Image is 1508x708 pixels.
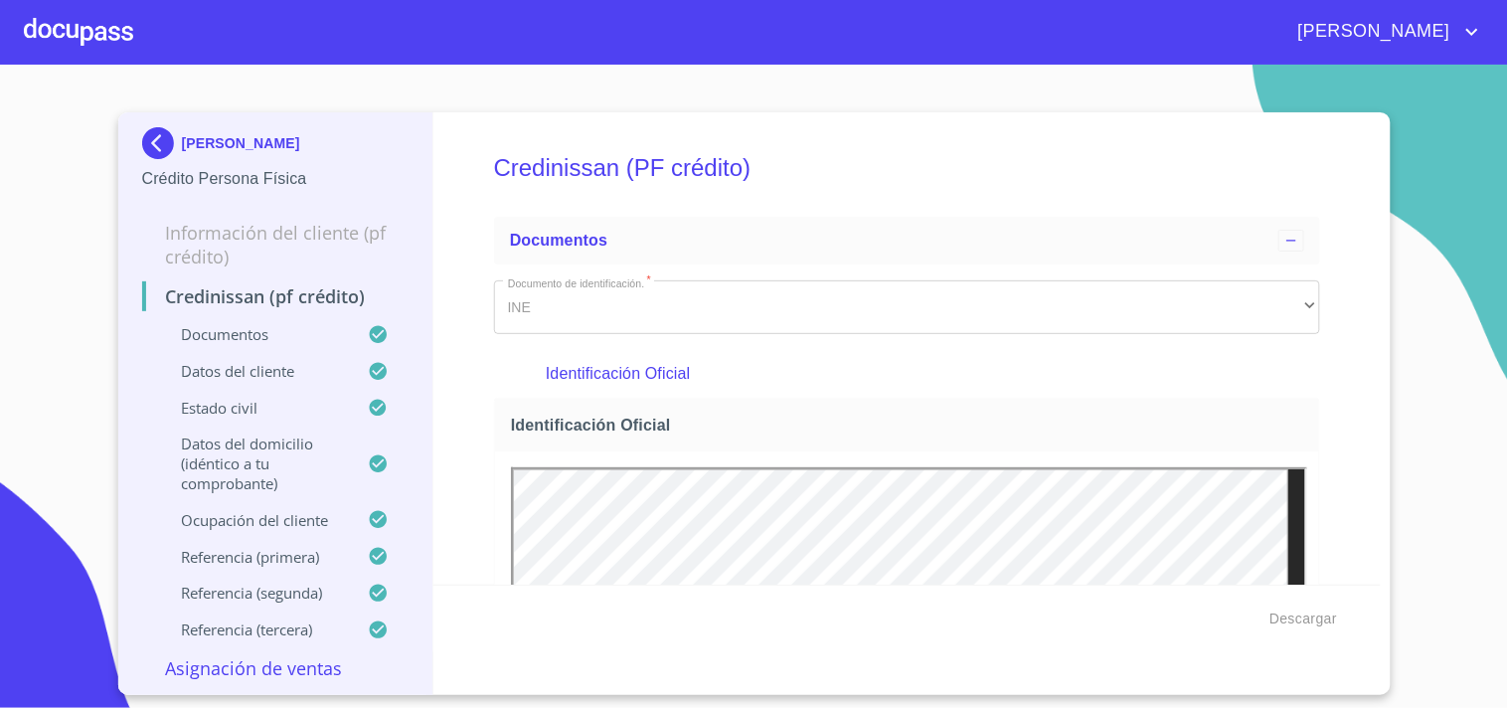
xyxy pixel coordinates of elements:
p: Identificación Oficial [546,362,1267,386]
button: Descargar [1261,601,1345,637]
p: Asignación de Ventas [142,656,410,680]
p: Datos del cliente [142,361,369,381]
p: Credinissan (PF crédito) [142,284,410,308]
div: Documentos [494,217,1320,265]
p: Ocupación del Cliente [142,510,369,530]
button: account of current user [1283,16,1484,48]
div: [PERSON_NAME] [142,127,410,167]
h5: Credinissan (PF crédito) [494,127,1320,209]
span: [PERSON_NAME] [1283,16,1460,48]
p: Referencia (primera) [142,547,369,567]
p: Documentos [142,324,369,344]
p: Referencia (tercera) [142,619,369,639]
p: Información del cliente (PF crédito) [142,221,410,268]
span: Descargar [1269,607,1337,631]
div: INE [494,280,1320,334]
p: Datos del domicilio (idéntico a tu comprobante) [142,434,369,493]
p: Estado civil [142,398,369,418]
img: Docupass spot blue [142,127,182,159]
p: Crédito Persona Física [142,167,410,191]
span: Identificación Oficial [511,415,1311,436]
p: Referencia (segunda) [142,583,369,603]
span: Documentos [510,232,607,249]
p: [PERSON_NAME] [182,135,300,151]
